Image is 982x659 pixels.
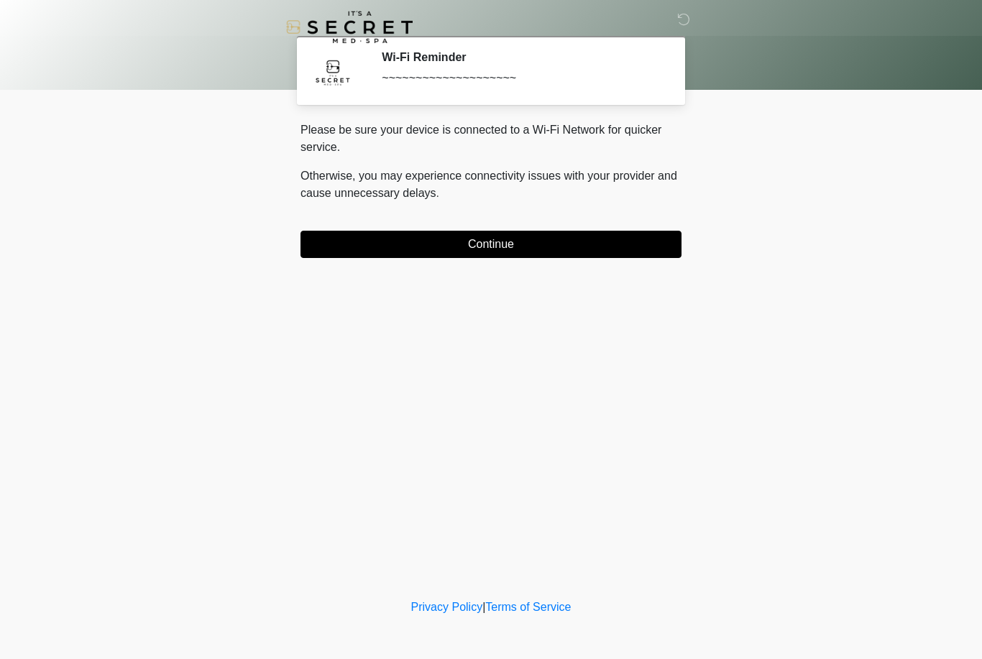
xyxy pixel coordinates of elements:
div: ~~~~~~~~~~~~~~~~~~~~ [382,70,660,87]
a: | [482,601,485,613]
a: Terms of Service [485,601,571,613]
h2: Wi-Fi Reminder [382,50,660,64]
span: . [436,187,439,199]
p: Otherwise, you may experience connectivity issues with your provider and cause unnecessary delays [300,167,682,202]
a: Privacy Policy [411,601,483,613]
img: It's A Secret Med Spa Logo [286,11,413,43]
button: Continue [300,231,682,258]
p: Please be sure your device is connected to a Wi-Fi Network for quicker service. [300,121,682,156]
img: Agent Avatar [311,50,354,93]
